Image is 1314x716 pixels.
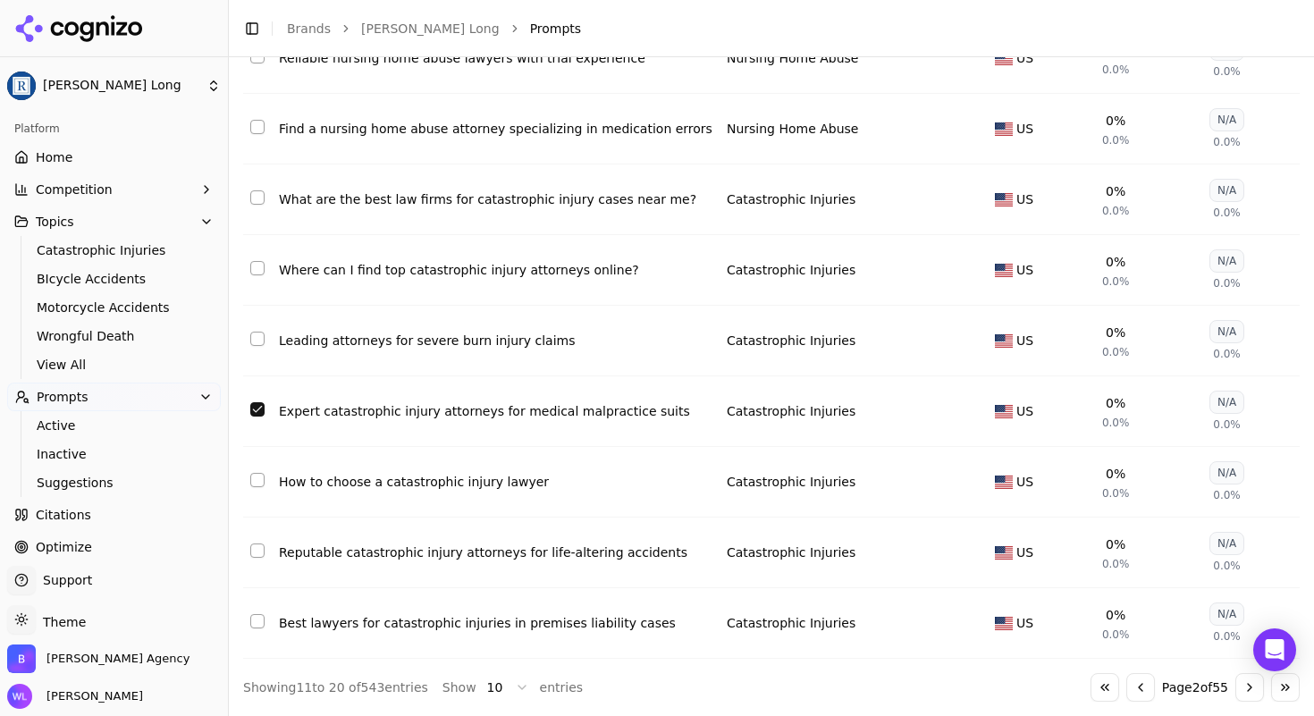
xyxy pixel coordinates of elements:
span: Topics [36,213,74,231]
a: Brands [287,21,331,36]
a: Optimize [7,533,221,561]
span: Support [36,571,92,589]
span: BIcycle Accidents [37,270,192,288]
div: Catastrophic Injuries [727,261,981,279]
div: 0% [1106,465,1125,483]
span: 0.0% [1213,64,1241,79]
span: 0.0% [1213,629,1241,644]
div: 0% [1106,606,1125,624]
div: Leading attorneys for severe burn injury claims [279,332,712,350]
button: Select row 14 [250,190,265,205]
span: 0.0% [1213,276,1241,291]
span: 0.0% [1102,416,1130,430]
span: Bob Agency [46,651,190,667]
div: N/A [1209,391,1244,414]
span: US [1016,120,1033,138]
div: 0% [1106,394,1125,412]
a: Wrongful Death [29,324,199,349]
div: Open Intercom Messenger [1253,628,1296,671]
div: Catastrophic Injuries [727,332,981,350]
div: Expert catastrophic injury attorneys for medical malpractice suits [279,402,712,420]
button: Select row 20 [250,614,265,628]
img: US flag [995,405,1013,418]
div: What are the best law firms for catastrophic injury cases near me? [279,190,712,208]
div: How to choose a catastrophic injury lawyer [279,473,712,491]
img: US flag [995,52,1013,65]
span: 0.0% [1102,628,1130,642]
img: US flag [995,546,1013,560]
span: US [1016,614,1033,632]
span: [PERSON_NAME] [39,688,143,704]
div: N/A [1209,108,1244,131]
span: 0.0% [1102,274,1130,289]
span: 0.0% [1213,135,1241,149]
span: 0.0% [1102,204,1130,218]
div: N/A [1209,320,1244,343]
span: US [1016,49,1033,67]
div: Find a nursing home abuse attorney specializing in medication errors [279,120,712,138]
a: Active [29,413,199,438]
span: Suggestions [37,474,192,492]
a: BIcycle Accidents [29,266,199,291]
img: Regan Zambri Long [7,72,36,100]
div: Best lawyers for catastrophic injuries in premises liability cases [279,614,712,632]
img: US flag [995,122,1013,136]
div: Nursing Home Abuse [727,49,981,67]
button: Select row 13 [250,120,265,134]
span: View All [37,356,192,374]
span: Home [36,148,72,166]
span: Page 2 of 55 [1162,678,1228,696]
img: US flag [995,193,1013,206]
span: Theme [36,615,86,629]
div: Catastrophic Injuries [727,190,981,208]
img: US flag [995,617,1013,630]
button: Select row 18 [250,473,265,487]
div: Catastrophic Injuries [727,614,981,632]
span: US [1016,261,1033,279]
span: 0.0% [1213,417,1241,432]
div: Catastrophic Injuries [727,402,981,420]
span: 0.0% [1213,347,1241,361]
div: Reliable nursing home abuse lawyers with trial experience [279,49,712,67]
button: Select row 16 [250,332,265,346]
div: 0% [1106,324,1125,341]
a: Citations [7,501,221,529]
div: N/A [1209,249,1244,273]
a: Inactive [29,442,199,467]
a: [PERSON_NAME] Long [361,20,500,38]
img: US flag [995,476,1013,489]
nav: breadcrumb [287,20,1264,38]
span: Citations [36,506,91,524]
div: 0% [1106,253,1125,271]
div: Reputable catastrophic injury attorneys for life-altering accidents [279,543,712,561]
div: N/A [1209,179,1244,202]
span: entries [540,678,584,696]
span: 0.0% [1213,206,1241,220]
a: Suggestions [29,470,199,495]
div: N/A [1209,532,1244,555]
img: US flag [995,334,1013,348]
span: Prompts [37,388,88,406]
a: View All [29,352,199,377]
span: Show [442,678,476,696]
a: Motorcycle Accidents [29,295,199,320]
button: Competition [7,175,221,204]
span: Competition [36,181,113,198]
button: Select row 19 [250,543,265,558]
span: 0.0% [1102,345,1130,359]
span: Motorcycle Accidents [37,299,192,316]
span: 0.0% [1213,559,1241,573]
div: Nursing Home Abuse [727,120,981,138]
a: Catastrophic Injuries [29,238,199,263]
span: Wrongful Death [37,327,192,345]
button: Open user button [7,684,143,709]
div: N/A [1209,602,1244,626]
div: Platform [7,114,221,143]
span: [PERSON_NAME] Long [43,78,199,94]
span: Active [37,417,192,434]
div: 0% [1106,112,1125,130]
div: Catastrophic Injuries [727,473,981,491]
span: Inactive [37,445,192,463]
a: Home [7,143,221,172]
div: Where can I find top catastrophic injury attorneys online? [279,261,712,279]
